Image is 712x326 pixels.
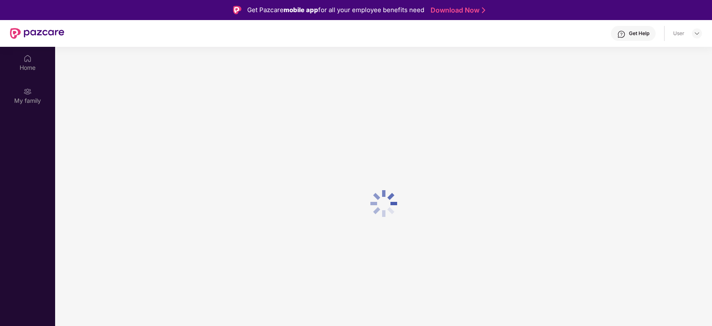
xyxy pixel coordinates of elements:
img: Logo [233,6,241,14]
div: Get Help [629,30,649,37]
img: Stroke [482,6,485,15]
img: New Pazcare Logo [10,28,64,39]
img: svg+xml;base64,PHN2ZyBpZD0iRHJvcGRvd24tMzJ4MzIiIHhtbG5zPSJodHRwOi8vd3d3LnczLm9yZy8yMDAwL3N2ZyIgd2... [694,30,700,37]
img: svg+xml;base64,PHN2ZyBpZD0iSG9tZSIgeG1sbnM9Imh0dHA6Ly93d3cudzMub3JnLzIwMDAvc3ZnIiB3aWR0aD0iMjAiIG... [23,54,32,63]
a: Download Now [431,6,483,15]
img: svg+xml;base64,PHN2ZyB3aWR0aD0iMjAiIGhlaWdodD0iMjAiIHZpZXdCb3g9IjAgMCAyMCAyMCIgZmlsbD0ibm9uZSIgeG... [23,87,32,96]
div: User [673,30,684,37]
img: svg+xml;base64,PHN2ZyBpZD0iSGVscC0zMngzMiIgeG1sbnM9Imh0dHA6Ly93d3cudzMub3JnLzIwMDAvc3ZnIiB3aWR0aD... [617,30,626,38]
div: Get Pazcare for all your employee benefits need [247,5,424,15]
strong: mobile app [284,6,318,14]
